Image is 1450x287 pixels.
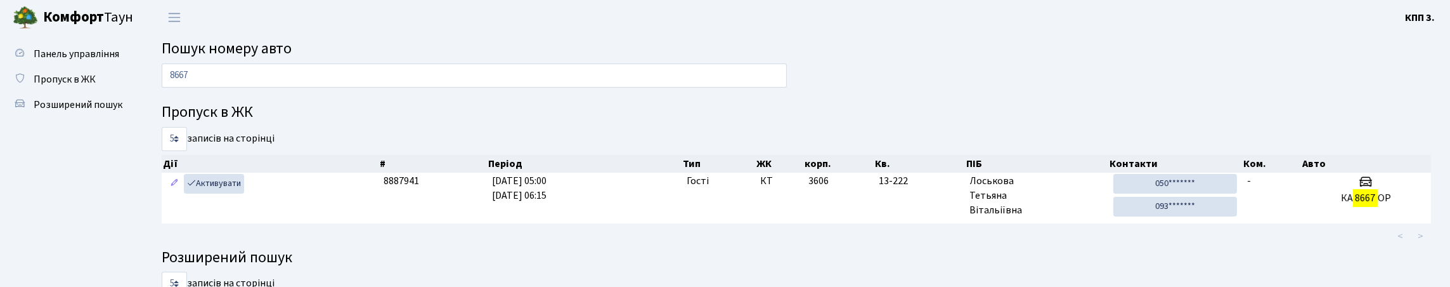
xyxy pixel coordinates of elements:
[6,92,133,117] a: Розширений пошук
[162,63,787,88] input: Пошук
[162,37,292,60] span: Пошук номеру авто
[1353,189,1377,207] mark: 8667
[379,155,487,173] th: #
[874,155,964,173] th: Кв.
[6,67,133,92] a: Пропуск в ЖК
[384,174,419,188] span: 8887941
[1405,10,1435,25] a: КПП 3.
[34,72,96,86] span: Пропуск в ЖК
[184,174,244,194] a: Активувати
[808,174,829,188] span: 3606
[970,174,1104,218] span: Лоськова Тетьяна Вітальіївна
[879,174,959,189] span: 13-222
[760,174,798,189] span: КТ
[6,41,133,67] a: Панель управління
[687,174,709,189] span: Гості
[965,155,1109,173] th: ПІБ
[162,127,187,151] select: записів на сторінці
[803,155,874,173] th: корп.
[1301,155,1431,173] th: Авто
[1108,155,1242,173] th: Контакти
[1405,11,1435,25] b: КПП 3.
[13,5,38,30] img: logo.png
[1306,192,1426,204] h5: КА ОР
[162,103,1431,122] h4: Пропуск в ЖК
[755,155,803,173] th: ЖК
[43,7,104,27] b: Комфорт
[682,155,755,173] th: Тип
[167,174,182,194] a: Редагувати
[487,155,682,173] th: Період
[1247,174,1251,188] span: -
[1242,155,1301,173] th: Ком.
[162,127,275,151] label: записів на сторінці
[159,7,190,28] button: Переключити навігацію
[34,98,122,112] span: Розширений пошук
[162,249,1431,267] h4: Розширений пошук
[34,47,119,61] span: Панель управління
[162,155,379,173] th: Дії
[43,7,133,29] span: Таун
[492,174,547,203] span: [DATE] 05:00 [DATE] 06:15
